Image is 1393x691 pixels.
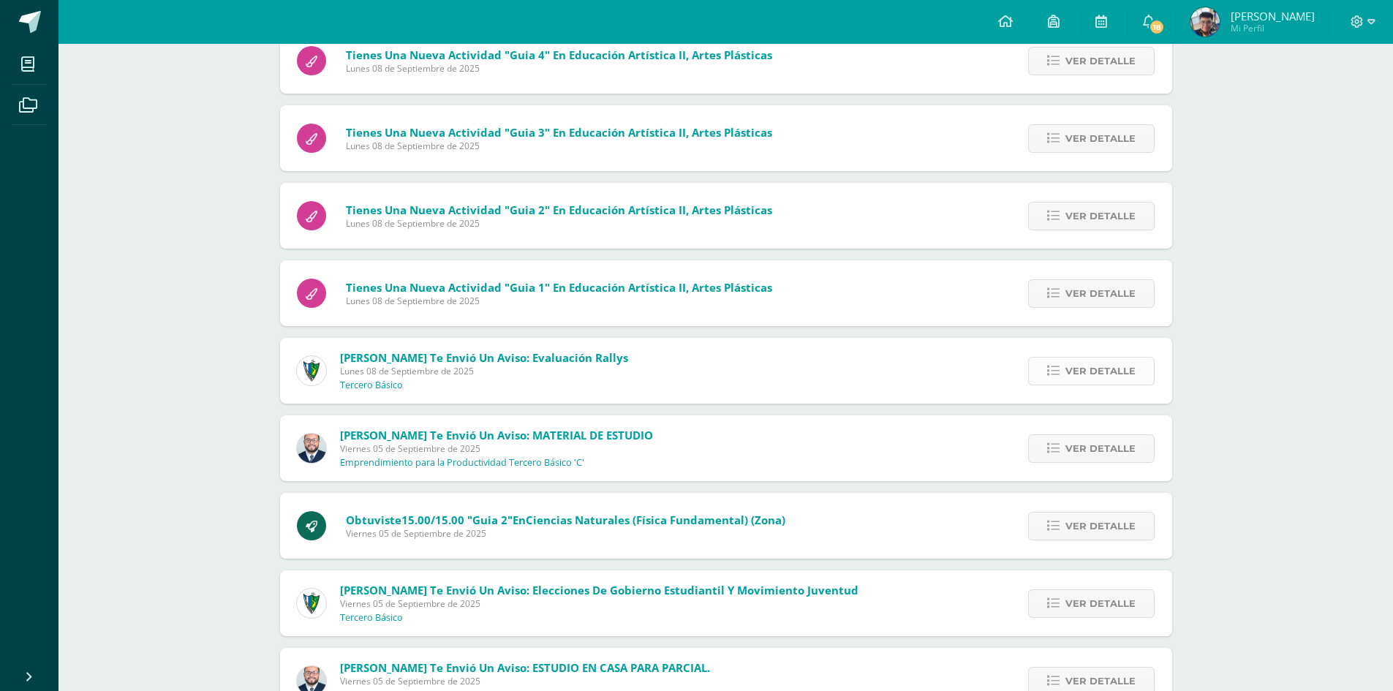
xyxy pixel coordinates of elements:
[346,125,772,140] span: Tienes una nueva actividad "Guia 3" En Educación Artística II, Artes Plásticas
[346,48,772,62] span: Tienes una nueva actividad "Guia 4" En Educación Artística II, Artes Plásticas
[401,513,464,527] span: 15.00/15.00
[1065,48,1136,75] span: Ver detalle
[1065,590,1136,617] span: Ver detalle
[1065,513,1136,540] span: Ver detalle
[297,356,326,385] img: 9f174a157161b4ddbe12118a61fed988.png
[467,513,513,527] span: "Guia 2"
[340,675,710,687] span: Viernes 05 de Septiembre de 2025
[1231,22,1315,34] span: Mi Perfil
[297,589,326,618] img: 9f174a157161b4ddbe12118a61fed988.png
[297,434,326,463] img: eaa624bfc361f5d4e8a554d75d1a3cf6.png
[346,140,772,152] span: Lunes 08 de Septiembre de 2025
[1149,19,1165,35] span: 18
[346,62,772,75] span: Lunes 08 de Septiembre de 2025
[340,442,653,455] span: Viernes 05 de Septiembre de 2025
[340,428,653,442] span: [PERSON_NAME] te envió un aviso: MATERIAL DE ESTUDIO
[526,513,785,527] span: Ciencias Naturales (Física Fundamental) (Zona)
[340,457,584,469] p: Emprendimiento para la Productividad Tercero Básico 'C'
[346,280,772,295] span: Tienes una nueva actividad "Guia 1" En Educación Artística II, Artes Plásticas
[346,527,785,540] span: Viernes 05 de Septiembre de 2025
[340,350,628,365] span: [PERSON_NAME] te envió un aviso: Evaluación Rallys
[1190,7,1220,37] img: 4372e3bae7a9ca9a4268c3d44d15e419.png
[340,612,403,624] p: Tercero Básico
[346,295,772,307] span: Lunes 08 de Septiembre de 2025
[1065,280,1136,307] span: Ver detalle
[340,380,403,391] p: Tercero Básico
[346,217,772,230] span: Lunes 08 de Septiembre de 2025
[1065,435,1136,462] span: Ver detalle
[346,513,785,527] span: Obtuviste en
[340,660,710,675] span: [PERSON_NAME] te envió un aviso: ESTUDIO EN CASA PARA PARCIAL.
[340,597,858,610] span: Viernes 05 de Septiembre de 2025
[1065,358,1136,385] span: Ver detalle
[1065,203,1136,230] span: Ver detalle
[340,583,858,597] span: [PERSON_NAME] te envió un aviso: Elecciones de Gobierno Estudiantil y Movimiento Juventud
[346,203,772,217] span: Tienes una nueva actividad "Guia 2" En Educación Artística II, Artes Plásticas
[1231,9,1315,23] span: [PERSON_NAME]
[1065,125,1136,152] span: Ver detalle
[340,365,628,377] span: Lunes 08 de Septiembre de 2025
